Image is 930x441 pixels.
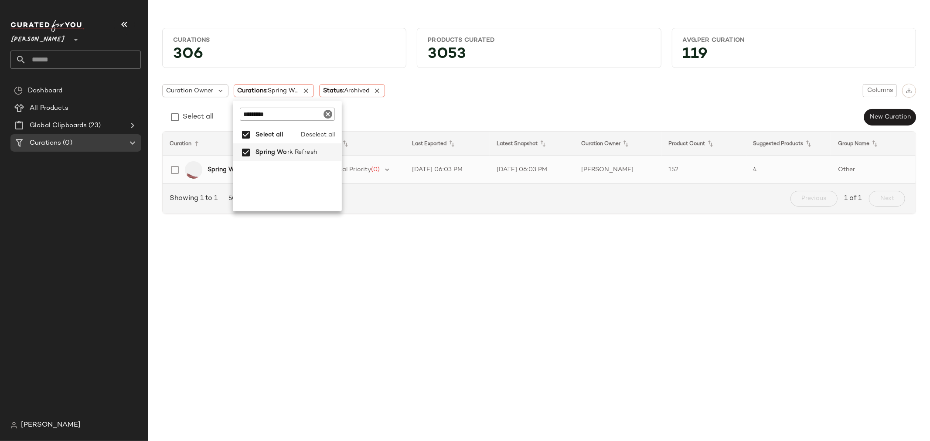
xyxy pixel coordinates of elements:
button: New Curation [864,109,916,126]
div: Select all [183,112,214,122]
span: Status: [323,86,370,95]
div: Products Curated [428,36,650,44]
span: New Curation [869,114,911,121]
div: Avg.per Curation [683,36,905,44]
div: Curations [173,36,395,44]
img: STEVEMADDEN_SHOES_MOLLIE_MAUVE-SUEDE_01.jpg [185,161,202,179]
img: svg%3e [10,422,17,429]
img: cfy_white_logo.C9jOOHJF.svg [10,20,85,32]
span: [PERSON_NAME] [10,30,65,45]
img: svg%3e [14,86,23,95]
td: Other [831,156,916,184]
td: [DATE] 06:03 PM [490,156,574,184]
th: Priority [315,132,405,156]
span: (23) [87,121,101,131]
span: Global Clipboards [30,121,87,131]
span: Spring W... [268,88,299,94]
div: 119 [676,48,912,64]
span: Archived [344,88,370,94]
td: 4 [746,156,831,184]
span: (0) [61,138,72,148]
th: Last Exported [405,132,490,156]
span: [PERSON_NAME] [21,420,81,431]
td: [DATE] 06:03 PM [405,156,490,184]
span: Dashboard [28,86,62,96]
td: 152 [662,156,746,184]
span: Spring Wo [255,144,287,161]
span: Curation Owner [166,86,213,95]
span: 50 [228,195,244,203]
td: [PERSON_NAME] [574,156,661,184]
span: Critical Priority [326,166,371,173]
span: (0) [371,166,380,173]
span: All Products [30,103,68,113]
span: Showing 1 to 1 [170,193,221,204]
span: rk Refresh [287,144,317,161]
span: Curations: [238,86,299,95]
strong: Select all [255,130,283,139]
div: 3053 [421,48,657,64]
span: Columns [867,87,893,94]
b: Spring Work Refresh [208,165,268,174]
th: Product Count [662,132,746,156]
button: Columns [863,84,897,97]
th: Group Name [831,132,916,156]
button: 50 [221,191,251,207]
label: Deselect all [301,130,335,139]
div: 306 [166,48,402,64]
th: Curation [163,132,315,156]
th: Latest Snapshot [490,132,574,156]
img: svg%3e [906,88,912,94]
span: 1 of 1 [845,193,862,204]
th: Suggested Products [746,132,831,156]
span: Curations [30,138,61,148]
i: Clear [323,109,333,119]
th: Curation Owner [574,132,661,156]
